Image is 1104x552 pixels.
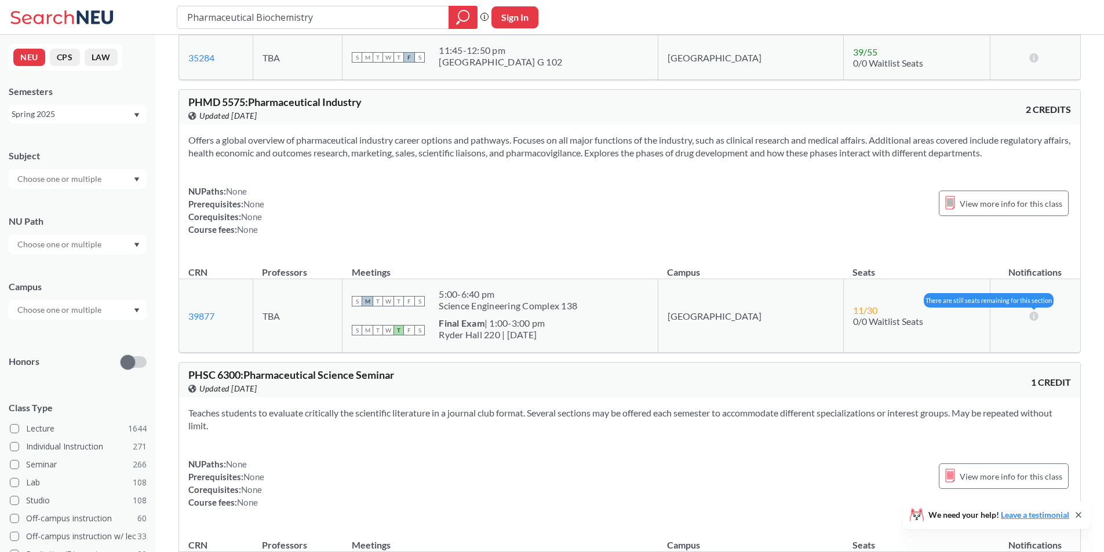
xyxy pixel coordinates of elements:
[990,527,1081,552] th: Notifications
[373,296,383,306] span: T
[960,196,1062,211] span: View more info for this class
[85,49,118,66] button: LAW
[10,493,147,508] label: Studio
[383,325,393,335] span: W
[226,186,247,196] span: None
[241,484,262,495] span: None
[253,279,342,353] td: TBA
[237,224,258,235] span: None
[362,52,373,63] span: M
[853,305,877,316] span: 11 / 30
[373,52,383,63] span: T
[13,49,45,66] button: NEU
[658,527,843,552] th: Campus
[188,539,207,551] div: CRN
[186,8,440,27] input: Class, professor, course number, "phrase"
[1031,376,1071,389] span: 1 CREDIT
[414,325,425,335] span: S
[188,310,214,321] a: 39877
[188,134,1071,159] section: Offers a global overview of pharmaceutical industry career options and pathways. Focuses on all m...
[188,458,264,509] div: NUPaths: Prerequisites: Corequisites: Course fees:
[50,49,80,66] button: CPS
[362,325,373,335] span: M
[243,199,264,209] span: None
[253,35,342,80] td: TBA
[990,254,1081,279] th: Notifications
[853,316,923,327] span: 0/0 Waitlist Seats
[133,494,147,507] span: 108
[456,9,470,25] svg: magnifying glass
[393,296,404,306] span: T
[10,529,147,544] label: Off-campus instruction w/ lec
[1026,103,1071,116] span: 2 CREDITS
[134,308,140,313] svg: Dropdown arrow
[137,530,147,543] span: 33
[134,177,140,182] svg: Dropdown arrow
[439,300,577,312] div: Science Engineering Complex 138
[439,317,545,329] div: | 1:00-3:00 pm
[404,325,414,335] span: F
[199,109,257,122] span: Updated [DATE]
[658,279,843,353] td: [GEOGRAPHIC_DATA]
[9,85,147,98] div: Semesters
[404,52,414,63] span: F
[9,401,147,414] span: Class Type
[226,459,247,469] span: None
[9,149,147,162] div: Subject
[241,211,262,222] span: None
[188,96,362,108] span: PHMD 5575 : Pharmaceutical Industry
[133,440,147,453] span: 271
[843,527,990,552] th: Seats
[843,254,990,279] th: Seats
[343,527,658,552] th: Meetings
[10,457,147,472] label: Seminar
[9,169,147,189] div: Dropdown arrow
[9,235,147,254] div: Dropdown arrow
[383,52,393,63] span: W
[960,469,1062,484] span: View more info for this class
[10,511,147,526] label: Off-campus instruction
[133,458,147,471] span: 266
[188,185,264,236] div: NUPaths: Prerequisites: Corequisites: Course fees:
[658,254,843,279] th: Campus
[12,303,109,317] input: Choose one or multiple
[134,113,140,118] svg: Dropdown arrow
[237,497,258,507] span: None
[449,6,478,29] div: magnifying glass
[928,511,1069,519] span: We need your help!
[12,108,133,120] div: Spring 2025
[253,527,342,552] th: Professors
[9,280,147,293] div: Campus
[128,422,147,435] span: 1644
[853,57,923,68] span: 0/0 Waitlist Seats
[343,254,658,279] th: Meetings
[137,512,147,525] span: 60
[12,237,109,251] input: Choose one or multiple
[9,300,147,320] div: Dropdown arrow
[243,471,264,482] span: None
[393,325,404,335] span: T
[491,6,538,28] button: Sign In
[439,329,545,341] div: Ryder Hall 220 | [DATE]
[853,46,877,57] span: 39 / 55
[658,35,843,80] td: [GEOGRAPHIC_DATA]
[352,296,362,306] span: S
[9,215,147,228] div: NU Path
[133,476,147,489] span: 108
[362,296,373,306] span: M
[188,407,1071,432] section: Teaches students to evaluate critically the scientific literature in a journal club format. Sever...
[12,172,109,186] input: Choose one or multiple
[393,52,404,63] span: T
[188,52,214,63] a: 35284
[1001,510,1069,520] a: Leave a testimonial
[10,439,147,454] label: Individual Instruction
[352,52,362,63] span: S
[439,56,562,68] div: [GEOGRAPHIC_DATA] G 102
[439,288,577,300] div: 5:00 - 6:40 pm
[352,325,362,335] span: S
[10,421,147,436] label: Lecture
[373,325,383,335] span: T
[9,355,39,368] p: Honors
[199,382,257,395] span: Updated [DATE]
[188,368,394,381] span: PHSC 6300 : Pharmaceutical Science Seminar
